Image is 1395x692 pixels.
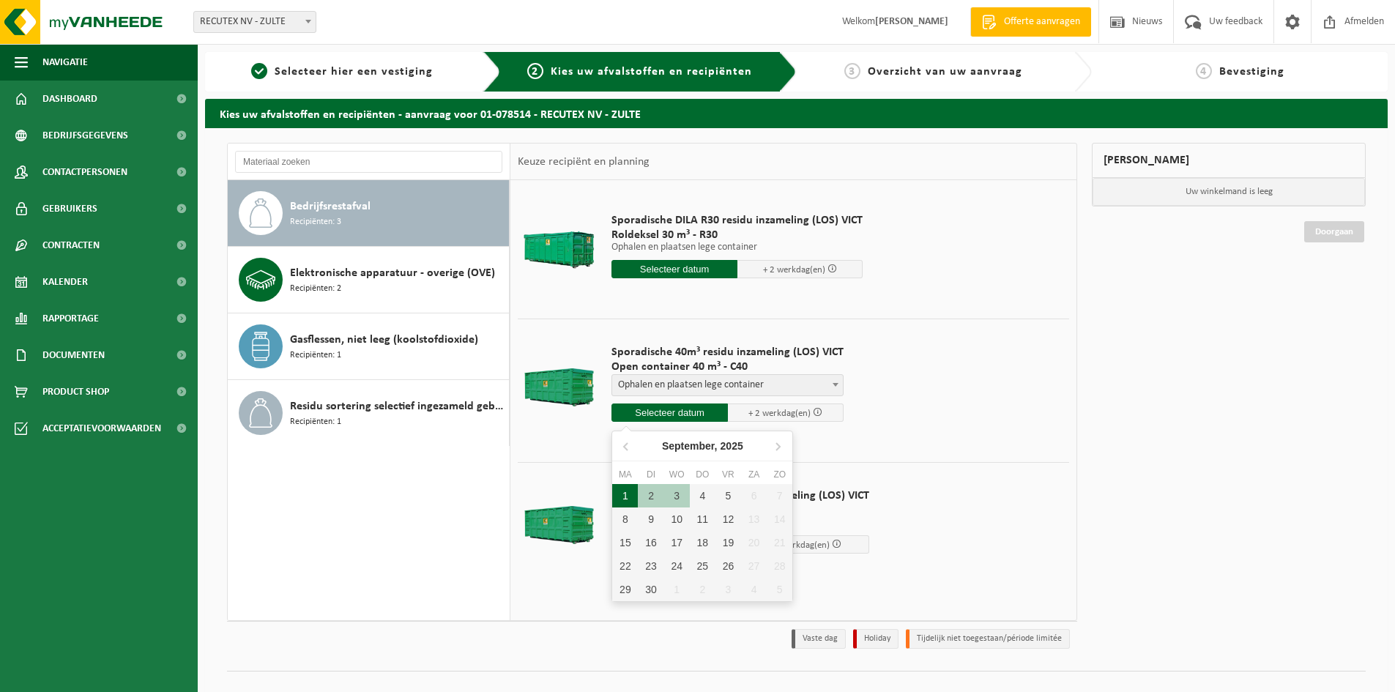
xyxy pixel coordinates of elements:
[715,578,741,601] div: 3
[42,81,97,117] span: Dashboard
[228,180,510,247] button: Bedrijfsrestafval Recipiënten: 3
[638,484,663,507] div: 2
[721,441,743,451] i: 2025
[551,66,752,78] span: Kies uw afvalstoffen en recipiënten
[205,99,1388,127] h2: Kies uw afvalstoffen en recipiënten - aanvraag voor 01-078514 - RECUTEX NV - ZULTE
[638,467,663,482] div: di
[194,12,316,32] span: RECUTEX NV - ZULTE
[612,484,638,507] div: 1
[715,507,741,531] div: 12
[275,66,433,78] span: Selecteer hier een vestiging
[228,380,510,446] button: Residu sortering selectief ingezameld gebruikt textiel (verlaagde heffing) Recipiënten: 1
[844,63,860,79] span: 3
[527,63,543,79] span: 2
[1196,63,1212,79] span: 4
[748,409,811,418] span: + 2 werkdag(en)
[638,554,663,578] div: 23
[290,398,505,415] span: Residu sortering selectief ingezameld gebruikt textiel (verlaagde heffing)
[611,260,737,278] input: Selecteer datum
[767,540,830,550] span: + 2 werkdag(en)
[42,117,128,154] span: Bedrijfsgegevens
[290,215,341,229] span: Recipiënten: 3
[690,531,715,554] div: 18
[656,434,749,458] div: September,
[763,265,825,275] span: + 2 werkdag(en)
[612,375,843,395] span: Ophalen en plaatsen lege container
[906,629,1070,649] li: Tijdelijk niet toegestaan/période limitée
[664,531,690,554] div: 17
[741,467,767,482] div: za
[767,467,792,482] div: zo
[290,198,371,215] span: Bedrijfsrestafval
[664,507,690,531] div: 10
[290,331,478,349] span: Gasflessen, niet leeg (koolstofdioxide)
[715,467,741,482] div: vr
[251,63,267,79] span: 1
[228,247,510,313] button: Elektronische apparatuur - overige (OVE) Recipiënten: 2
[42,373,109,410] span: Product Shop
[1304,221,1364,242] a: Doorgaan
[611,213,863,228] span: Sporadische DILA R30 residu inzameling (LOS) VICT
[690,507,715,531] div: 11
[42,300,99,337] span: Rapportage
[690,578,715,601] div: 2
[715,531,741,554] div: 19
[612,531,638,554] div: 15
[664,554,690,578] div: 24
[290,415,341,429] span: Recipiënten: 1
[42,264,88,300] span: Kalender
[612,467,638,482] div: ma
[611,242,863,253] p: Ophalen en plaatsen lege container
[611,345,844,360] span: Sporadische 40m³ residu inzameling (LOS) VICT
[290,349,341,362] span: Recipiënten: 1
[664,578,690,601] div: 1
[611,403,728,422] input: Selecteer datum
[611,360,844,374] span: Open container 40 m³ - C40
[612,507,638,531] div: 8
[664,484,690,507] div: 3
[690,554,715,578] div: 25
[42,190,97,227] span: Gebruikers
[853,629,899,649] li: Holiday
[875,16,948,27] strong: [PERSON_NAME]
[193,11,316,33] span: RECUTEX NV - ZULTE
[1093,178,1365,206] p: Uw winkelmand is leeg
[290,264,495,282] span: Elektronische apparatuur - overige (OVE)
[228,313,510,380] button: Gasflessen, niet leeg (koolstofdioxide) Recipiënten: 1
[638,507,663,531] div: 9
[510,144,657,180] div: Keuze recipiënt en planning
[611,374,844,396] span: Ophalen en plaatsen lege container
[290,282,341,296] span: Recipiënten: 2
[715,554,741,578] div: 26
[970,7,1091,37] a: Offerte aanvragen
[1092,143,1366,178] div: [PERSON_NAME]
[611,228,863,242] span: Roldeksel 30 m³ - R30
[612,554,638,578] div: 22
[690,484,715,507] div: 4
[212,63,472,81] a: 1Selecteer hier een vestiging
[715,484,741,507] div: 5
[42,154,127,190] span: Contactpersonen
[235,151,502,173] input: Materiaal zoeken
[42,227,100,264] span: Contracten
[612,578,638,601] div: 29
[664,467,690,482] div: wo
[42,410,161,447] span: Acceptatievoorwaarden
[1000,15,1084,29] span: Offerte aanvragen
[792,629,846,649] li: Vaste dag
[638,531,663,554] div: 16
[690,467,715,482] div: do
[42,44,88,81] span: Navigatie
[868,66,1022,78] span: Overzicht van uw aanvraag
[42,337,105,373] span: Documenten
[1219,66,1284,78] span: Bevestiging
[638,578,663,601] div: 30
